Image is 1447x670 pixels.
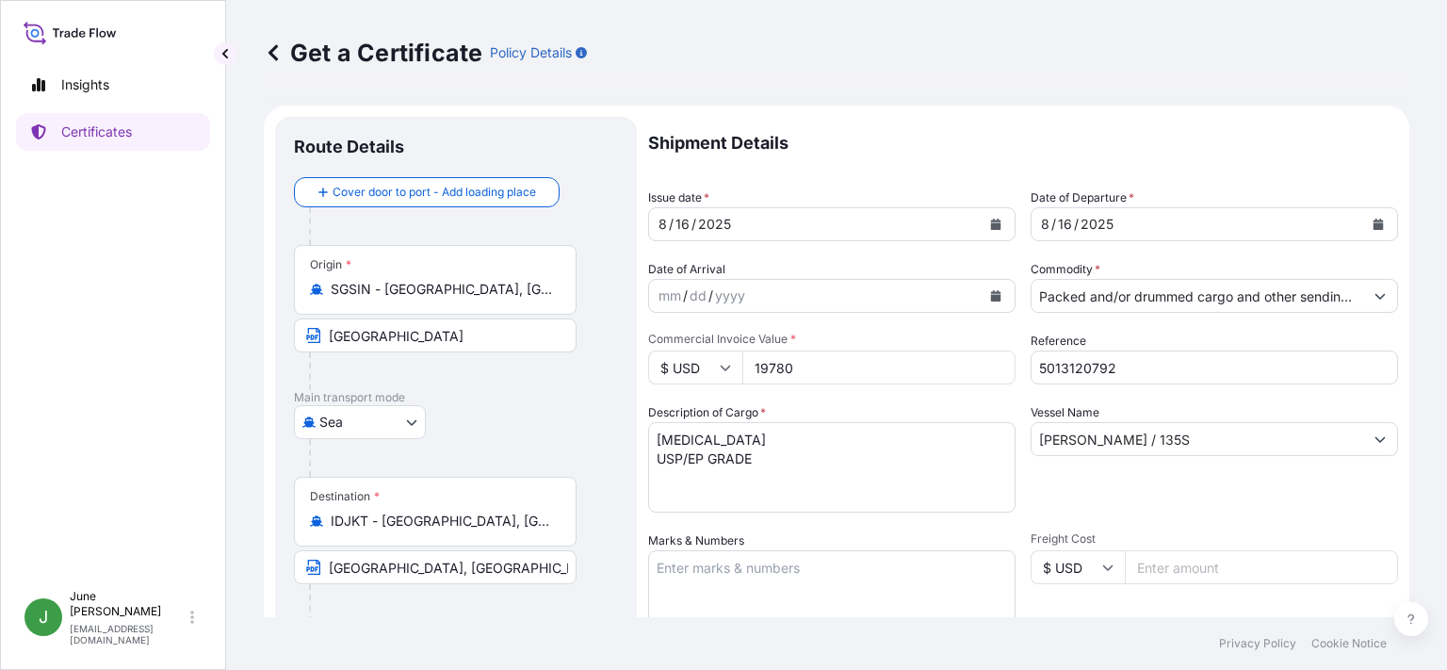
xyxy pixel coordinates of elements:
[294,550,577,584] input: Text to appear on certificate
[1074,213,1079,236] div: /
[264,38,482,68] p: Get a Certificate
[1031,260,1100,279] label: Commodity
[648,117,1398,170] p: Shipment Details
[648,422,1016,513] textarea: [MEDICAL_DATA] USP/EP GRADE
[1039,213,1051,236] div: month,
[683,285,688,307] div: /
[333,183,536,202] span: Cover door to port - Add loading place
[61,123,132,141] p: Certificates
[294,136,404,158] p: Route Details
[648,403,766,422] label: Description of Cargo
[696,213,733,236] div: year,
[70,589,187,619] p: June [PERSON_NAME]
[16,113,210,151] a: Certificates
[16,66,210,104] a: Insights
[1079,213,1115,236] div: year,
[294,319,577,352] input: Text to appear on certificate
[1031,332,1086,351] label: Reference
[331,512,553,531] input: Destination
[674,213,691,236] div: day,
[1219,636,1296,651] a: Privacy Policy
[648,531,744,550] label: Marks & Numbers
[294,405,426,439] button: Select transport
[490,43,572,62] p: Policy Details
[669,213,674,236] div: /
[61,75,109,94] p: Insights
[981,281,1011,311] button: Calendar
[688,285,708,307] div: day,
[1311,636,1387,651] a: Cookie Notice
[331,280,553,299] input: Origin
[981,209,1011,239] button: Calendar
[70,623,187,645] p: [EMAIL_ADDRESS][DOMAIN_NAME]
[1032,279,1363,313] input: Type to search commodity
[691,213,696,236] div: /
[310,489,380,504] div: Destination
[39,608,48,627] span: J
[657,213,669,236] div: month,
[648,332,1016,347] span: Commercial Invoice Value
[1031,188,1134,207] span: Date of Departure
[657,285,683,307] div: month,
[1051,213,1056,236] div: /
[1125,550,1398,584] input: Enter amount
[1032,422,1363,456] input: Type to search vessel name or IMO
[1056,213,1074,236] div: day,
[713,285,747,307] div: year,
[1031,351,1398,384] input: Enter booking reference
[294,390,618,405] p: Main transport mode
[1363,422,1397,456] button: Show suggestions
[294,177,560,207] button: Cover door to port - Add loading place
[648,260,725,279] span: Date of Arrival
[310,257,351,272] div: Origin
[742,351,1016,384] input: Enter amount
[1363,279,1397,313] button: Show suggestions
[319,413,343,432] span: Sea
[648,188,709,207] span: Issue date
[708,285,713,307] div: /
[1031,403,1099,422] label: Vessel Name
[1031,531,1398,547] span: Freight Cost
[1363,209,1393,239] button: Calendar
